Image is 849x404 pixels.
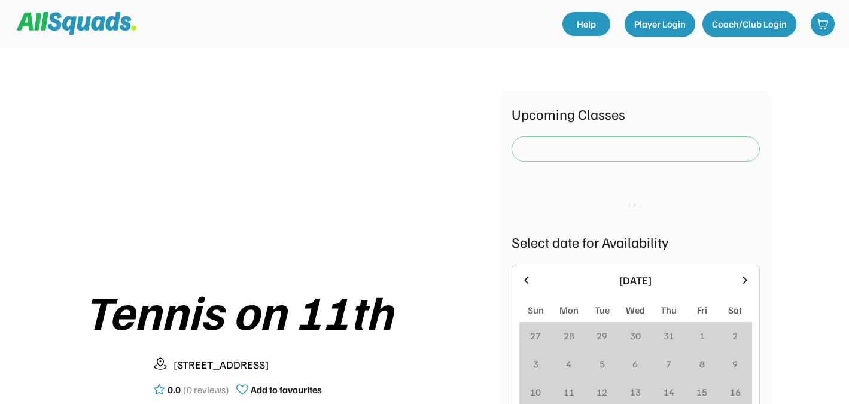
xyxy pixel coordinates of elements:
[174,357,488,373] div: [STREET_ADDRESS]
[251,382,322,397] div: Add to favourites
[564,329,574,343] div: 28
[595,303,610,317] div: Tue
[528,303,544,317] div: Sun
[183,382,229,397] div: (0 reviews)
[530,329,541,343] div: 27
[696,385,707,399] div: 15
[732,329,738,343] div: 2
[84,284,488,337] div: Tennis on 11th
[626,303,645,317] div: Wed
[540,272,732,288] div: [DATE]
[564,385,574,399] div: 11
[702,11,796,37] button: Coach/Club Login
[699,329,705,343] div: 1
[732,357,738,371] div: 9
[566,357,571,371] div: 4
[512,231,760,253] div: Select date for Availability
[17,12,136,35] img: Squad%20Logo.svg
[533,357,538,371] div: 3
[168,382,181,397] div: 0.0
[597,329,607,343] div: 29
[630,329,641,343] div: 30
[699,357,705,371] div: 8
[559,303,579,317] div: Mon
[697,303,707,317] div: Fri
[666,357,671,371] div: 7
[661,303,677,317] div: Thu
[630,385,641,399] div: 13
[597,385,607,399] div: 12
[632,357,638,371] div: 6
[664,385,674,399] div: 14
[730,385,741,399] div: 16
[728,303,742,317] div: Sat
[664,329,674,343] div: 31
[121,91,450,270] img: yH5BAEAAAAALAAAAAABAAEAAAIBRAA7
[562,12,610,36] a: Help
[625,11,695,37] button: Player Login
[512,103,760,124] div: Upcoming Classes
[600,357,605,371] div: 5
[530,385,541,399] div: 10
[817,18,829,30] img: shopping-cart-01%20%281%29.svg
